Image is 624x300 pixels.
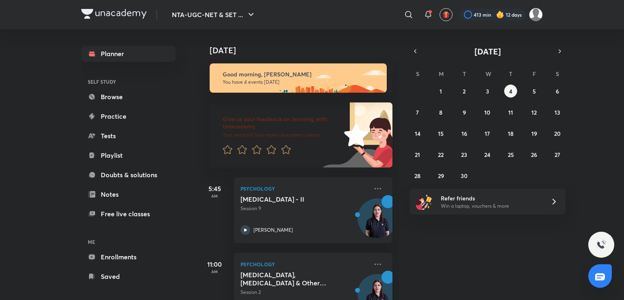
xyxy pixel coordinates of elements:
[533,87,536,95] abbr: September 5, 2025
[554,130,561,137] abbr: September 20, 2025
[484,109,490,116] abbr: September 10, 2025
[458,148,471,161] button: September 23, 2025
[240,271,342,287] h5: Fetal Alcohol Syndrome, Cerebral Palsy & Other Important Developmental Problems
[167,7,261,23] button: NTA-UGC-NET & SET ...
[411,106,424,119] button: September 7, 2025
[81,128,175,144] a: Tests
[440,87,442,95] abbr: September 1, 2025
[240,195,342,203] h5: Neuropsychological Tests - II
[358,203,397,242] img: Avatar
[504,106,517,119] button: September 11, 2025
[438,172,444,180] abbr: September 29, 2025
[223,132,341,138] p: Your word will help make Unacademy better
[551,148,564,161] button: September 27, 2025
[440,8,453,21] button: avatar
[411,127,424,140] button: September 14, 2025
[533,70,536,78] abbr: Friday
[416,109,419,116] abbr: September 7, 2025
[316,102,392,167] img: feedback_image
[198,184,231,193] h5: 5:45
[416,70,419,78] abbr: Sunday
[555,109,560,116] abbr: September 13, 2025
[441,194,541,202] h6: Refer friends
[421,46,554,57] button: [DATE]
[411,148,424,161] button: September 21, 2025
[439,70,444,78] abbr: Monday
[528,85,541,98] button: September 5, 2025
[481,85,494,98] button: September 3, 2025
[481,127,494,140] button: September 17, 2025
[81,167,175,183] a: Doubts & solutions
[481,106,494,119] button: September 10, 2025
[496,11,504,19] img: streak
[463,87,466,95] abbr: September 2, 2025
[486,87,489,95] abbr: September 3, 2025
[508,109,513,116] abbr: September 11, 2025
[81,89,175,105] a: Browse
[240,184,368,193] p: Psychology
[461,172,468,180] abbr: September 30, 2025
[414,172,420,180] abbr: September 28, 2025
[484,151,490,159] abbr: September 24, 2025
[81,147,175,163] a: Playlist
[504,85,517,98] button: September 4, 2025
[81,268,175,285] a: Saved
[504,148,517,161] button: September 25, 2025
[481,148,494,161] button: September 24, 2025
[596,240,606,250] img: ttu
[458,85,471,98] button: September 2, 2025
[504,127,517,140] button: September 18, 2025
[442,11,450,18] img: avatar
[210,63,387,93] img: morning
[198,193,231,198] p: AM
[81,249,175,265] a: Enrollments
[528,106,541,119] button: September 12, 2025
[474,46,501,57] span: [DATE]
[415,130,420,137] abbr: September 14, 2025
[439,109,442,116] abbr: September 8, 2025
[509,70,512,78] abbr: Thursday
[240,205,368,212] p: Session 9
[210,46,401,55] h4: [DATE]
[415,151,420,159] abbr: September 21, 2025
[240,259,368,269] p: Psychology
[531,151,537,159] abbr: September 26, 2025
[508,130,513,137] abbr: September 18, 2025
[223,115,341,130] h6: Give us your feedback on learning with Unacademy
[198,269,231,274] p: AM
[458,106,471,119] button: September 9, 2025
[434,106,447,119] button: September 8, 2025
[531,130,537,137] abbr: September 19, 2025
[458,169,471,182] button: September 30, 2025
[463,70,466,78] abbr: Tuesday
[438,130,444,137] abbr: September 15, 2025
[528,148,541,161] button: September 26, 2025
[434,148,447,161] button: September 22, 2025
[551,106,564,119] button: September 13, 2025
[253,226,293,234] p: [PERSON_NAME]
[485,70,491,78] abbr: Wednesday
[529,8,543,22] img: Atia khan
[434,169,447,182] button: September 29, 2025
[458,127,471,140] button: September 16, 2025
[461,130,467,137] abbr: September 16, 2025
[555,151,560,159] abbr: September 27, 2025
[223,71,379,78] h6: Good morning, [PERSON_NAME]
[81,235,175,249] h6: ME
[551,127,564,140] button: September 20, 2025
[416,193,432,210] img: referral
[434,85,447,98] button: September 1, 2025
[81,9,147,21] a: Company Logo
[81,9,147,19] img: Company Logo
[198,259,231,269] h5: 11:00
[551,85,564,98] button: September 6, 2025
[508,151,514,159] abbr: September 25, 2025
[531,109,537,116] abbr: September 12, 2025
[441,202,541,210] p: Win a laptop, vouchers & more
[528,127,541,140] button: September 19, 2025
[81,206,175,222] a: Free live classes
[461,151,467,159] abbr: September 23, 2025
[463,109,466,116] abbr: September 9, 2025
[556,70,559,78] abbr: Saturday
[411,169,424,182] button: September 28, 2025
